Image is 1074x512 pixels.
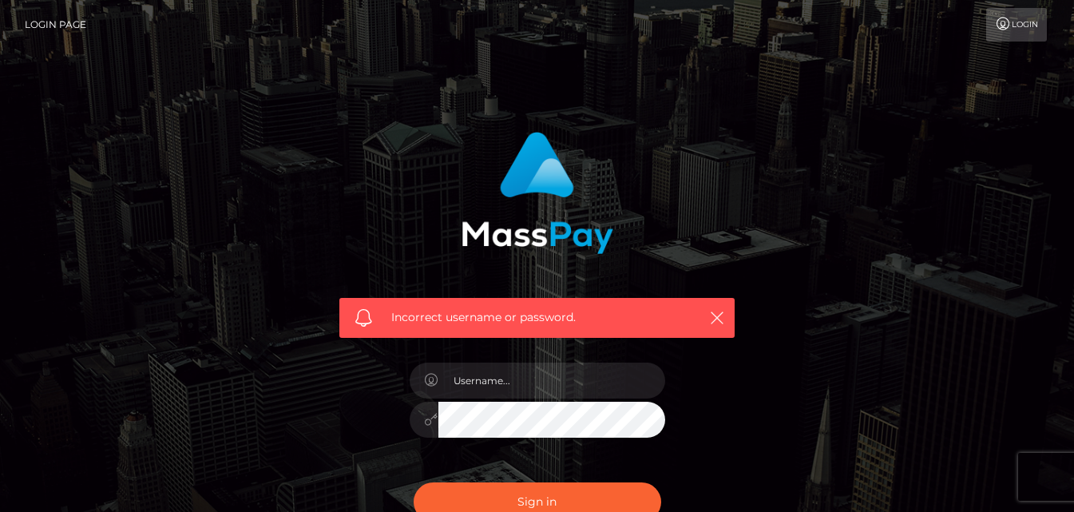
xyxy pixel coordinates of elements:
[391,309,683,326] span: Incorrect username or password.
[986,8,1047,42] a: Login
[25,8,86,42] a: Login Page
[438,363,665,399] input: Username...
[462,132,613,254] img: MassPay Login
